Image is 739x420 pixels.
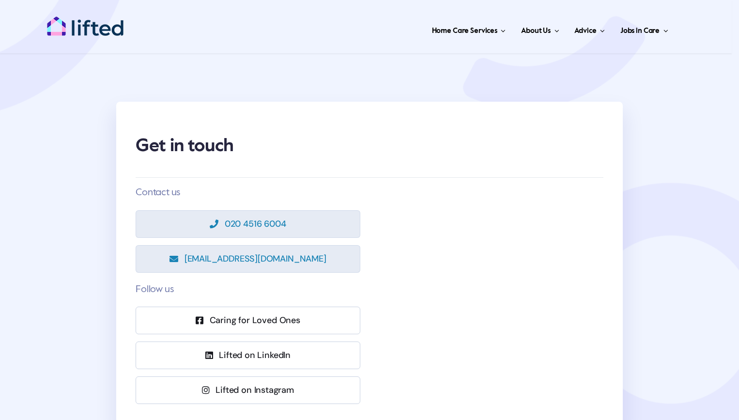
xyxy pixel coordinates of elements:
span: Advice [574,23,596,39]
span: [EMAIL_ADDRESS][DOMAIN_NAME] [185,254,326,264]
span: Caring for Loved Ones [210,315,300,326]
span: Lifted on LinkedIn [219,350,291,360]
nav: Main Menu [155,15,671,44]
span: About Us [521,23,551,39]
a: Home Care Services [429,15,509,44]
span: 020 4516 6004 [225,219,286,229]
a: Caring for Loved Ones [136,307,360,334]
span: Jobs in Care [620,23,660,39]
a: lifted-logo [46,16,124,26]
a: 020 4516 6004 [136,210,360,238]
a: [EMAIL_ADDRESS][DOMAIN_NAME] [136,245,360,273]
span: Lifted on Instagram [216,385,294,395]
a: Advice [571,15,607,44]
a: Lifted on LinkedIn [136,342,360,369]
a: Jobs in Care [617,15,671,44]
a: About Us [518,15,562,44]
span: Contact us [136,188,180,198]
span: Home Care Services [432,23,497,39]
span: Follow us [136,285,173,295]
h1: Get in touch [136,127,603,166]
a: Lifted on Instagram [136,376,360,404]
